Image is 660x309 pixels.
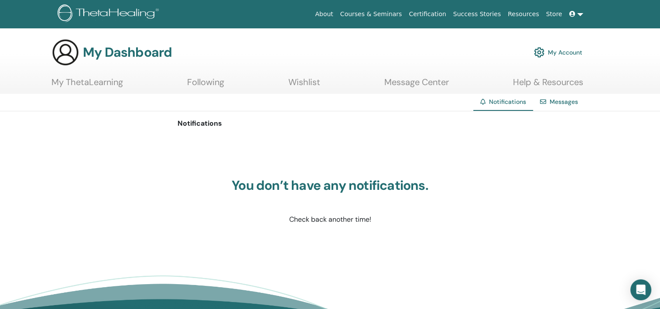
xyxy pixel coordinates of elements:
[543,6,566,22] a: Store
[450,6,504,22] a: Success Stories
[534,45,544,60] img: cog.svg
[337,6,406,22] a: Courses & Seminars
[51,38,79,66] img: generic-user-icon.jpg
[51,77,123,94] a: My ThetaLearning
[178,118,483,129] p: Notifications
[405,6,449,22] a: Certification
[513,77,583,94] a: Help & Resources
[489,98,526,106] span: Notifications
[534,43,582,62] a: My Account
[187,77,224,94] a: Following
[288,77,320,94] a: Wishlist
[311,6,336,22] a: About
[58,4,162,24] img: logo.png
[221,178,439,193] h3: You don’t have any notifications.
[384,77,449,94] a: Message Center
[83,45,172,60] h3: My Dashboard
[630,279,651,300] div: Open Intercom Messenger
[221,214,439,225] p: Check back another time!
[550,98,578,106] a: Messages
[504,6,543,22] a: Resources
